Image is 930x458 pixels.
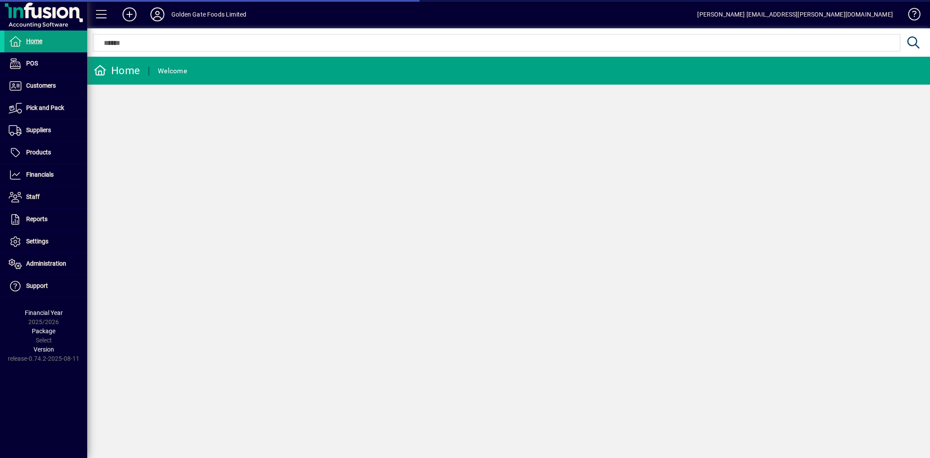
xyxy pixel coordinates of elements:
[26,82,56,89] span: Customers
[4,253,87,275] a: Administration
[4,186,87,208] a: Staff
[26,38,42,44] span: Home
[26,126,51,133] span: Suppliers
[4,231,87,253] a: Settings
[32,328,55,335] span: Package
[697,7,893,21] div: [PERSON_NAME] [EMAIL_ADDRESS][PERSON_NAME][DOMAIN_NAME]
[26,104,64,111] span: Pick and Pack
[94,64,140,78] div: Home
[26,171,54,178] span: Financials
[34,346,54,353] span: Version
[4,164,87,186] a: Financials
[4,275,87,297] a: Support
[143,7,171,22] button: Profile
[4,142,87,164] a: Products
[4,75,87,97] a: Customers
[26,215,48,222] span: Reports
[4,97,87,119] a: Pick and Pack
[902,2,919,30] a: Knowledge Base
[4,53,87,75] a: POS
[116,7,143,22] button: Add
[26,193,40,200] span: Staff
[4,120,87,141] a: Suppliers
[26,260,66,267] span: Administration
[25,309,63,316] span: Financial Year
[158,64,187,78] div: Welcome
[171,7,246,21] div: Golden Gate Foods Limited
[26,60,38,67] span: POS
[26,149,51,156] span: Products
[4,208,87,230] a: Reports
[26,238,48,245] span: Settings
[26,282,48,289] span: Support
